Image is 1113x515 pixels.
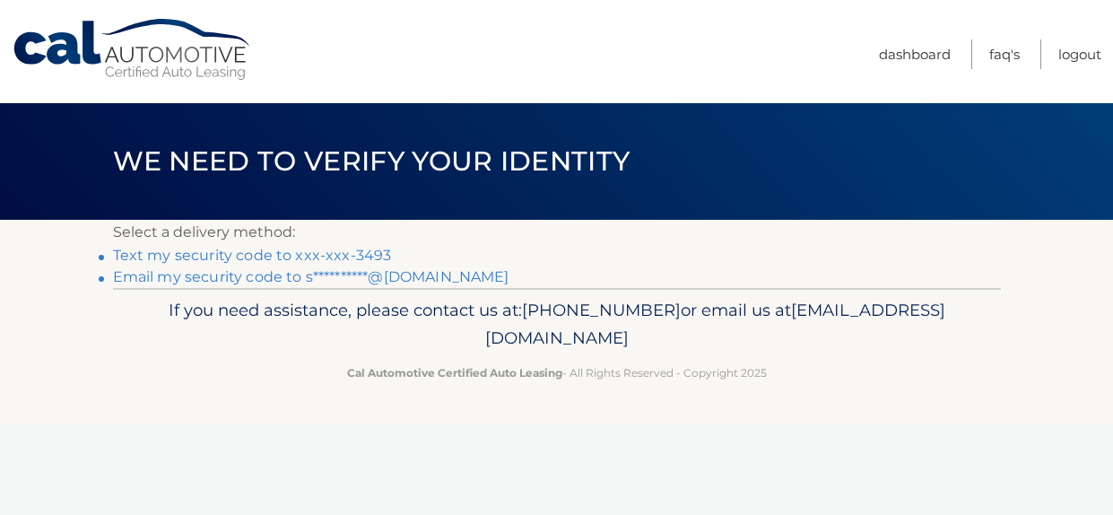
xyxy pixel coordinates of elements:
[113,220,1001,245] p: Select a delivery method:
[125,296,989,354] p: If you need assistance, please contact us at: or email us at
[113,144,630,178] span: We need to verify your identity
[522,300,681,320] span: [PHONE_NUMBER]
[989,39,1020,69] a: FAQ's
[125,363,989,382] p: - All Rights Reserved - Copyright 2025
[113,247,392,264] a: Text my security code to xxx-xxx-3493
[1058,39,1101,69] a: Logout
[347,366,562,380] strong: Cal Automotive Certified Auto Leasing
[113,268,509,285] a: Email my security code to s**********@[DOMAIN_NAME]
[879,39,951,69] a: Dashboard
[12,18,254,82] a: Cal Automotive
